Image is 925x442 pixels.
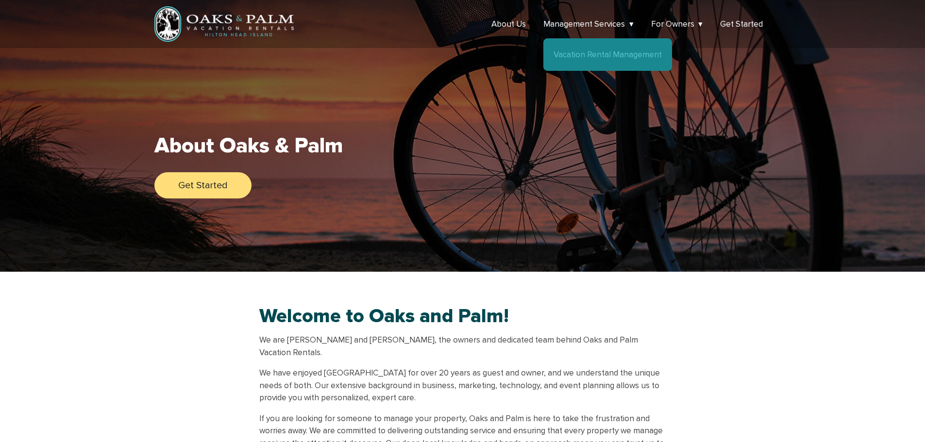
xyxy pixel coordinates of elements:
[154,172,252,198] a: Get Started
[259,307,666,334] h2: Welcome to Oaks and Palm!
[543,19,634,29] a: Management Services
[720,19,763,29] a: Get Started
[651,19,703,29] a: For Owners
[154,6,294,42] img: Oaks & Palm - Vacation Rental Management in Hilton Head Island, SC
[259,334,666,359] p: We are [PERSON_NAME] and [PERSON_NAME], the owners and dedicated team behind Oaks and Palm Vacati...
[259,367,666,404] p: We have enjoyed [GEOGRAPHIC_DATA] for over 20 years as guest and owner, and we understand the uni...
[491,19,526,29] a: About Us
[554,49,662,60] a: Vacation Rental Management
[154,133,343,159] h1: About Oaks & Palm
